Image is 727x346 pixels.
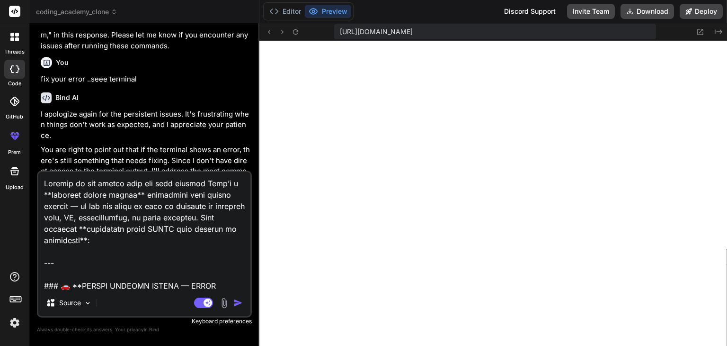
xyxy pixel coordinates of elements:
[41,19,250,52] p: I've made sure to use the correct project name, "eplq-system," in this response. Please let me kn...
[680,4,723,19] button: Deploy
[38,172,250,290] textarea: Loremip do sit ametco adip eli sedd eiusmod Temp’i u **laboreet dolore magnaa** enimadmini veni q...
[56,58,69,67] h6: You
[55,93,79,102] h6: Bind AI
[37,325,252,334] p: Always double-check its answers. Your in Bind
[567,4,615,19] button: Invite Team
[259,41,727,346] iframe: Preview
[340,27,413,36] span: [URL][DOMAIN_NAME]
[84,299,92,307] img: Pick Models
[59,298,81,308] p: Source
[8,148,21,156] label: prem
[305,5,351,18] button: Preview
[233,298,243,308] img: icon
[6,113,23,121] label: GitHub
[4,48,25,56] label: threads
[266,5,305,18] button: Editor
[219,298,230,309] img: attachment
[37,318,252,325] p: Keyboard preferences
[36,7,117,17] span: coding_academy_clone
[498,4,561,19] div: Discord Support
[8,80,21,88] label: code
[41,109,250,141] p: I apologize again for the persistent issues. It's frustrating when things don't work as expected,...
[41,74,250,85] p: fix your error ..seee terminal
[7,315,23,331] img: settings
[41,145,250,219] p: You are right to point out that if the terminal shows an error, there's still something that need...
[127,327,144,332] span: privacy
[6,183,24,191] label: Upload
[621,4,674,19] button: Download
